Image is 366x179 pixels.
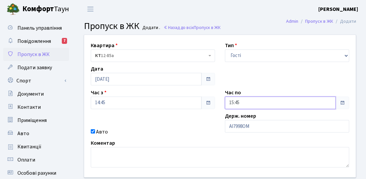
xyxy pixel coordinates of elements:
[17,51,50,58] span: Пропуск в ЖК
[3,21,69,35] a: Панель управління
[17,117,47,124] span: Приміщення
[276,15,366,28] nav: breadcrumb
[17,64,52,71] span: Подати заявку
[91,89,107,97] label: Час з
[3,35,69,48] a: Повідомлення7
[62,38,67,44] div: 7
[305,18,333,25] a: Пропуск в ЖК
[95,52,101,59] b: КТ
[141,25,160,31] small: Додати .
[333,18,356,25] li: Додати
[3,140,69,153] a: Квитанції
[163,24,221,31] a: Назад до всіхПропуск в ЖК
[3,87,69,101] a: Документи
[7,3,20,16] img: logo.png
[225,42,237,49] label: Тип
[3,48,69,61] a: Пропуск в ЖК
[17,156,35,164] span: Оплати
[17,104,41,111] span: Контакти
[22,4,54,14] b: Комфорт
[82,4,99,15] button: Переключити навігацію
[17,143,41,150] span: Квитанції
[91,139,115,147] label: Коментар
[91,42,118,49] label: Квартира
[17,90,44,98] span: Документи
[3,114,69,127] a: Приміщення
[91,65,103,73] label: Дата
[22,4,69,15] span: Таун
[225,112,256,120] label: Держ. номер
[225,89,241,97] label: Час по
[91,49,215,62] span: <b>КТ</b>&nbsp;&nbsp;&nbsp;&nbsp;12-85а
[225,120,349,133] input: AA0001AA
[318,6,358,13] b: [PERSON_NAME]
[3,153,69,166] a: Оплати
[194,24,221,31] span: Пропуск в ЖК
[96,128,108,136] label: Авто
[286,18,298,25] a: Admin
[17,38,51,45] span: Повідомлення
[318,5,358,13] a: [PERSON_NAME]
[3,101,69,114] a: Контакти
[17,169,56,177] span: Особові рахунки
[17,130,29,137] span: Авто
[95,52,207,59] span: <b>КТ</b>&nbsp;&nbsp;&nbsp;&nbsp;12-85а
[3,74,69,87] a: Спорт
[84,19,139,33] span: Пропуск в ЖК
[3,61,69,74] a: Подати заявку
[3,127,69,140] a: Авто
[17,24,62,32] span: Панель управління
